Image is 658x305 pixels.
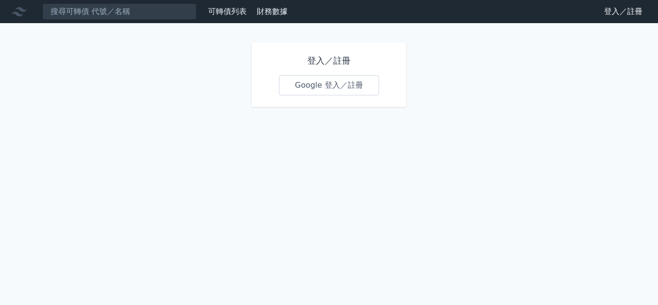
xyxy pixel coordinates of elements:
[257,7,288,16] a: 財務數據
[596,4,650,19] a: 登入／註冊
[208,7,247,16] a: 可轉債列表
[279,75,379,95] a: Google 登入／註冊
[42,3,197,20] input: 搜尋可轉債 代號／名稱
[279,54,379,67] h1: 登入／註冊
